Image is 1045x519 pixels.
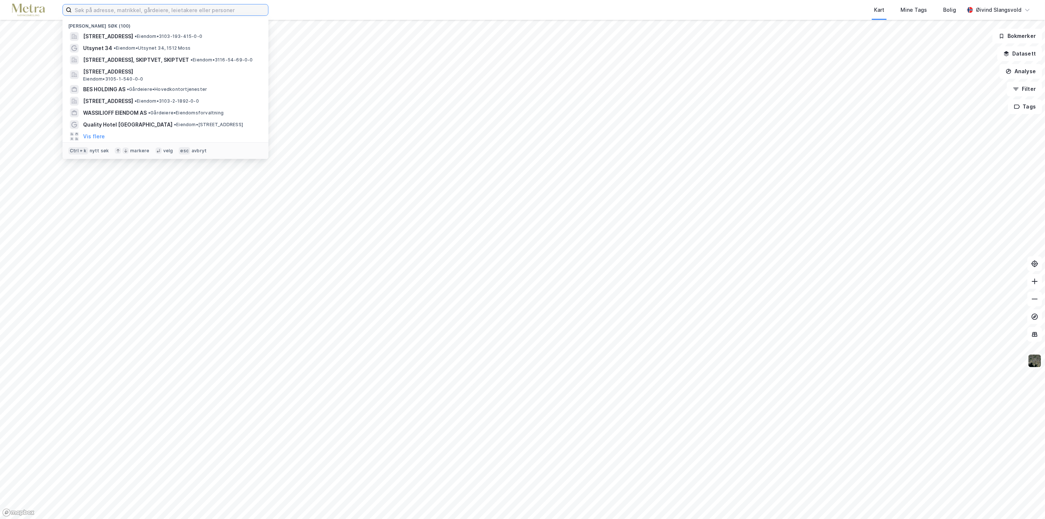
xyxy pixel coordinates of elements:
[1028,354,1042,368] img: 9k=
[83,44,112,53] span: Utsynet 34
[1008,484,1045,519] iframe: Chat Widget
[90,148,109,154] div: nytt søk
[148,110,224,116] span: Gårdeiere • Eiendomsforvaltning
[163,148,173,154] div: velg
[135,98,137,104] span: •
[148,110,150,115] span: •
[174,122,243,128] span: Eiendom • [STREET_ADDRESS]
[127,86,129,92] span: •
[130,148,149,154] div: markere
[83,32,133,41] span: [STREET_ADDRESS]
[63,17,268,31] div: [PERSON_NAME] søk (100)
[999,64,1042,79] button: Analyse
[127,86,207,92] span: Gårdeiere • Hovedkontortjenester
[114,45,116,51] span: •
[1008,99,1042,114] button: Tags
[997,46,1042,61] button: Datasett
[83,76,143,82] span: Eiendom • 3105-1-540-0-0
[135,33,202,39] span: Eiendom • 3103-193-415-0-0
[68,147,88,154] div: Ctrl + k
[900,6,927,14] div: Mine Tags
[190,57,193,63] span: •
[12,4,45,17] img: metra-logo.256734c3b2bbffee19d4.png
[192,148,207,154] div: avbryt
[135,33,137,39] span: •
[83,67,260,76] span: [STREET_ADDRESS]
[1008,484,1045,519] div: Kontrollprogram for chat
[976,6,1021,14] div: Øivind Slangsvold
[174,122,176,127] span: •
[2,508,35,517] a: Mapbox homepage
[135,98,199,104] span: Eiendom • 3103-2-1892-0-0
[1007,82,1042,96] button: Filter
[83,97,133,106] span: [STREET_ADDRESS]
[179,147,190,154] div: esc
[114,45,190,51] span: Eiendom • Utsynet 34, 1512 Moss
[943,6,956,14] div: Bolig
[83,132,105,141] button: Vis flere
[72,4,268,15] input: Søk på adresse, matrikkel, gårdeiere, leietakere eller personer
[83,120,172,129] span: Quality Hotel [GEOGRAPHIC_DATA]
[83,56,189,64] span: [STREET_ADDRESS], SKIPTVET, SKIPTVET
[874,6,884,14] div: Kart
[83,109,147,117] span: WASSILIOFF EIENDOM AS
[190,57,253,63] span: Eiendom • 3116-54-69-0-0
[83,85,125,94] span: BES HOLDING AS
[992,29,1042,43] button: Bokmerker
